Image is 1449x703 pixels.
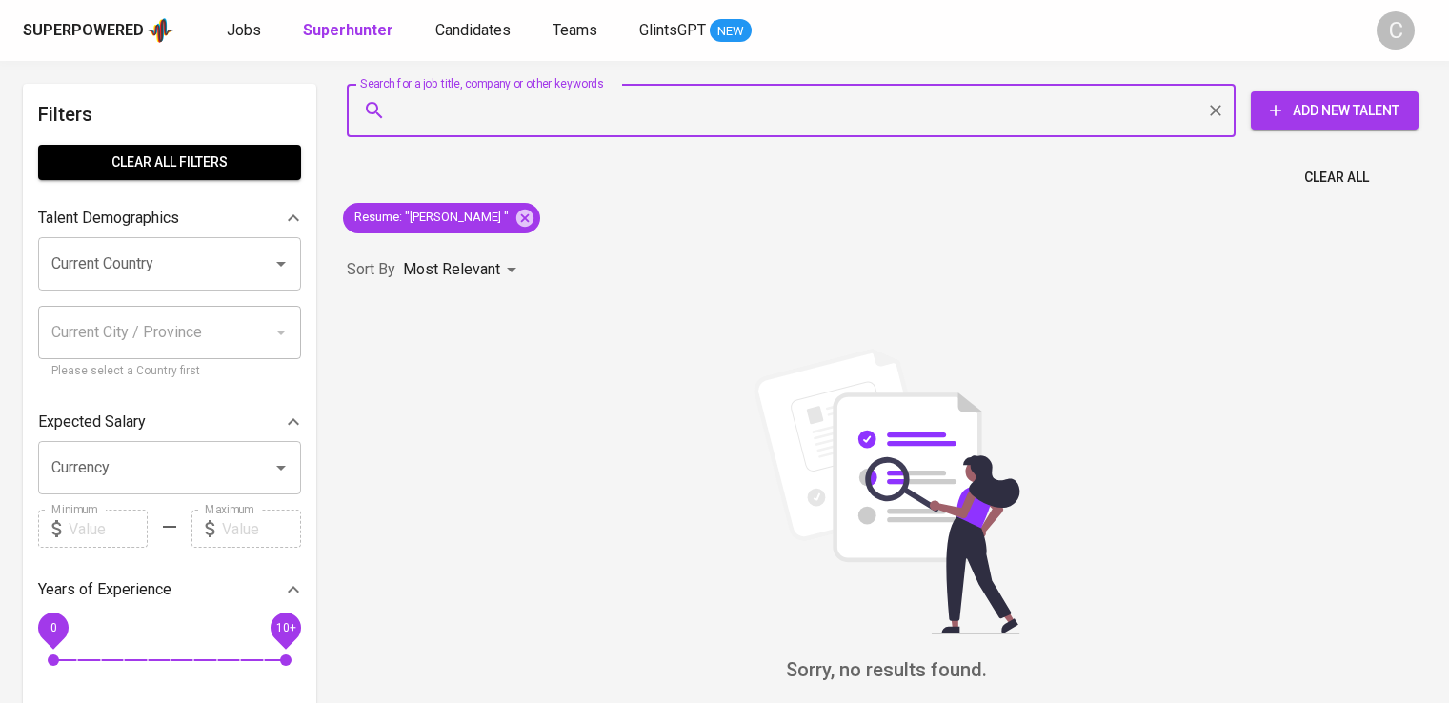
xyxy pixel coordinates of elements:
[1297,160,1377,195] button: Clear All
[744,349,1030,634] img: file_searching.svg
[435,19,514,43] a: Candidates
[148,16,173,45] img: app logo
[1304,166,1369,190] span: Clear All
[435,21,511,39] span: Candidates
[51,362,288,381] p: Please select a Country first
[38,403,301,441] div: Expected Salary
[38,571,301,609] div: Years of Experience
[1251,91,1419,130] button: Add New Talent
[38,99,301,130] h6: Filters
[347,258,395,281] p: Sort By
[1377,11,1415,50] div: C
[38,207,179,230] p: Talent Demographics
[38,411,146,433] p: Expected Salary
[227,21,261,39] span: Jobs
[1202,97,1229,124] button: Clear
[1266,99,1403,123] span: Add New Talent
[69,510,148,548] input: Value
[303,21,393,39] b: Superhunter
[639,19,752,43] a: GlintsGPT NEW
[38,578,171,601] p: Years of Experience
[303,19,397,43] a: Superhunter
[23,16,173,45] a: Superpoweredapp logo
[275,621,295,634] span: 10+
[38,145,301,180] button: Clear All filters
[50,621,56,634] span: 0
[343,209,520,227] span: Resume : "[PERSON_NAME] "
[403,252,523,288] div: Most Relevant
[343,203,540,233] div: Resume: "[PERSON_NAME] "
[23,20,144,42] div: Superpowered
[38,199,301,237] div: Talent Demographics
[268,454,294,481] button: Open
[710,22,752,41] span: NEW
[53,151,286,174] span: Clear All filters
[639,21,706,39] span: GlintsGPT
[222,510,301,548] input: Value
[268,251,294,277] button: Open
[553,19,601,43] a: Teams
[553,21,597,39] span: Teams
[347,654,1426,685] h6: Sorry, no results found.
[403,258,500,281] p: Most Relevant
[227,19,265,43] a: Jobs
